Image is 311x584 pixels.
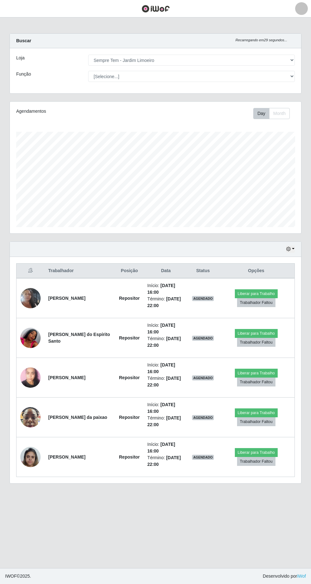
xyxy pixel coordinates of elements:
[147,415,184,428] li: Término:
[147,362,184,375] li: Início:
[147,282,184,296] li: Início:
[119,454,140,460] strong: Repositor
[147,322,184,335] li: Início:
[20,443,41,470] img: 1755736847317.jpeg
[142,5,170,13] img: CoreUI Logo
[269,108,290,119] button: Month
[16,108,127,115] div: Agendamentos
[147,335,184,349] li: Término:
[192,296,214,301] span: AGENDADO
[115,264,143,279] th: Posição
[192,375,214,380] span: AGENDADO
[48,332,110,344] strong: [PERSON_NAME] do Espírito Santo
[20,364,41,391] img: 1750798204685.jpeg
[235,329,278,338] button: Liberar para Trabalho
[235,448,278,457] button: Liberar para Trabalho
[192,455,214,460] span: AGENDADO
[253,108,269,119] button: Day
[119,415,140,420] strong: Repositor
[119,296,140,301] strong: Repositor
[48,296,85,301] strong: [PERSON_NAME]
[188,264,218,279] th: Status
[48,415,107,420] strong: [PERSON_NAME] da paixao
[237,338,275,347] button: Trabalhador Faltou
[5,574,17,579] span: IWOF
[16,55,24,61] label: Loja
[48,375,85,380] strong: [PERSON_NAME]
[119,375,140,380] strong: Repositor
[20,320,41,356] img: 1750620222333.jpeg
[44,264,115,279] th: Trabalhador
[147,375,184,388] li: Término:
[20,404,41,431] img: 1752580683628.jpeg
[147,401,184,415] li: Início:
[147,454,184,468] li: Término:
[263,573,306,580] span: Desenvolvido por
[235,289,278,298] button: Liberar para Trabalho
[192,336,214,341] span: AGENDADO
[218,264,294,279] th: Opções
[147,283,175,295] time: [DATE] 16:00
[235,369,278,378] button: Liberar para Trabalho
[147,402,175,414] time: [DATE] 16:00
[147,442,175,453] time: [DATE] 16:00
[297,574,306,579] a: iWof
[237,378,275,386] button: Trabalhador Faltou
[237,457,275,466] button: Trabalhador Faltou
[143,264,188,279] th: Data
[253,108,290,119] div: First group
[5,573,31,580] span: © 2025 .
[147,323,175,334] time: [DATE] 16:00
[235,408,278,417] button: Liberar para Trabalho
[119,335,140,340] strong: Repositor
[253,108,295,119] div: Toolbar with button groups
[235,38,287,42] i: Recarregando em 29 segundos...
[20,280,41,316] img: 1750278821338.jpeg
[237,298,275,307] button: Trabalhador Faltou
[16,38,31,43] strong: Buscar
[192,415,214,420] span: AGENDADO
[147,362,175,374] time: [DATE] 16:00
[147,296,184,309] li: Término:
[147,441,184,454] li: Início:
[48,454,85,460] strong: [PERSON_NAME]
[16,71,31,77] label: Função
[237,417,275,426] button: Trabalhador Faltou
